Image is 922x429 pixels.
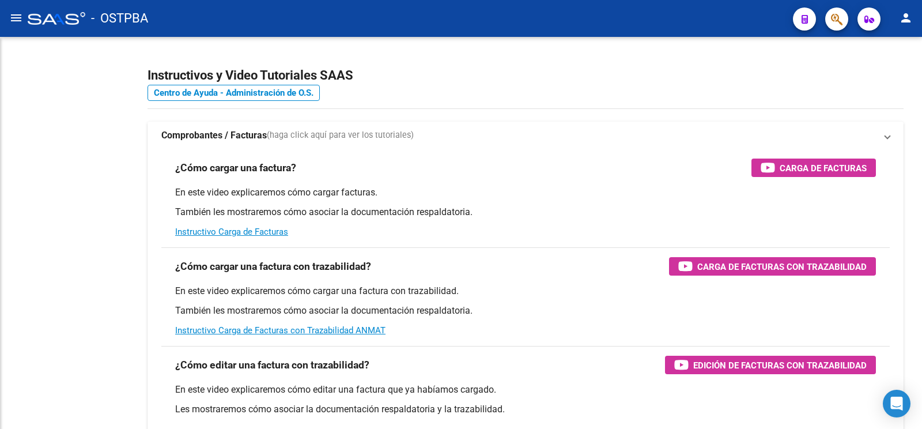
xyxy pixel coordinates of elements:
span: Carga de Facturas con Trazabilidad [697,259,867,274]
p: En este video explicaremos cómo cargar facturas. [175,186,876,199]
a: Instructivo Carga de Facturas con Trazabilidad ANMAT [175,325,386,336]
button: Edición de Facturas con Trazabilidad [665,356,876,374]
h3: ¿Cómo cargar una factura con trazabilidad? [175,258,371,274]
span: Edición de Facturas con Trazabilidad [693,358,867,372]
p: También les mostraremos cómo asociar la documentación respaldatoria. [175,304,876,317]
span: - OSTPBA [91,6,148,31]
mat-icon: person [899,11,913,25]
button: Carga de Facturas con Trazabilidad [669,257,876,276]
h3: ¿Cómo editar una factura con trazabilidad? [175,357,369,373]
h2: Instructivos y Video Tutoriales SAAS [148,65,904,86]
span: (haga click aquí para ver los tutoriales) [267,129,414,142]
p: También les mostraremos cómo asociar la documentación respaldatoria. [175,206,876,219]
p: Les mostraremos cómo asociar la documentación respaldatoria y la trazabilidad. [175,403,876,416]
button: Carga de Facturas [751,159,876,177]
div: Open Intercom Messenger [883,390,910,417]
a: Centro de Ayuda - Administración de O.S. [148,85,320,101]
p: En este video explicaremos cómo editar una factura que ya habíamos cargado. [175,383,876,396]
a: Instructivo Carga de Facturas [175,227,288,237]
span: Carga de Facturas [780,161,867,175]
mat-icon: menu [9,11,23,25]
mat-expansion-panel-header: Comprobantes / Facturas(haga click aquí para ver los tutoriales) [148,122,904,149]
h3: ¿Cómo cargar una factura? [175,160,296,176]
p: En este video explicaremos cómo cargar una factura con trazabilidad. [175,285,876,298]
strong: Comprobantes / Facturas [161,129,267,142]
